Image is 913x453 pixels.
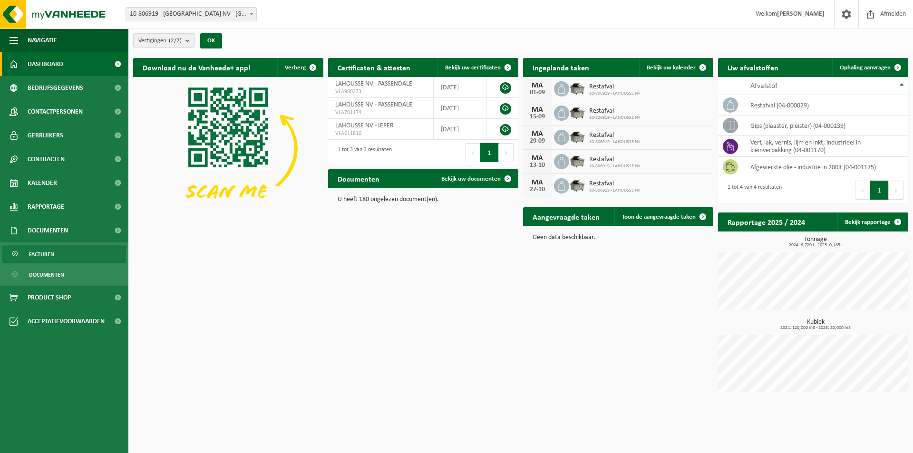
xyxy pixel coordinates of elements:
[569,80,585,96] img: WB-5000-GAL-GY-01
[639,58,712,77] a: Bekijk uw kalender
[723,243,908,248] span: 2024: 8,720 t - 2025: 0,185 t
[589,115,641,121] span: 10-806919 - LAHOUSSE NV
[743,116,908,136] td: gips (plaaster, pleister) (04-000139)
[840,65,891,71] span: Ophaling aanvragen
[335,122,394,129] span: LAHOUSSE NV - IEPER
[889,181,903,200] button: Next
[589,83,641,91] span: Restafval
[28,29,57,52] span: Navigatie
[569,177,585,193] img: WB-5000-GAL-GY-01
[718,212,815,231] h2: Rapportage 2025 / 2024
[480,143,499,162] button: 1
[750,82,777,90] span: Afvalstof
[28,147,65,171] span: Contracten
[528,82,547,89] div: MA
[589,164,641,169] span: 10-806919 - LAHOUSSE NV
[589,156,641,164] span: Restafval
[855,181,870,200] button: Previous
[335,88,426,96] span: VLA900373
[569,153,585,169] img: WB-5000-GAL-GY-01
[2,245,126,263] a: Facturen
[589,107,641,115] span: Restafval
[2,265,126,283] a: Documenten
[499,143,514,162] button: Next
[589,91,641,96] span: 10-806919 - LAHOUSSE NV
[589,180,641,188] span: Restafval
[743,95,908,116] td: restafval (04-000029)
[28,52,63,76] span: Dashboard
[335,109,426,116] span: VLA701174
[614,207,712,226] a: Toon de aangevraagde taken
[528,114,547,120] div: 15-09
[569,104,585,120] img: WB-5000-GAL-GY-01
[528,154,547,162] div: MA
[723,236,908,248] h3: Tonnage
[743,136,908,157] td: verf, lak, vernis, lijm en inkt, industrieel in kleinverpakking (04-001170)
[138,34,182,48] span: Vestigingen
[200,33,222,48] button: OK
[528,162,547,169] div: 13-10
[28,286,71,309] span: Product Shop
[718,58,788,77] h2: Uw afvalstoffen
[589,139,641,145] span: 10-806919 - LAHOUSSE NV
[723,180,782,201] div: 1 tot 4 van 4 resultaten
[169,38,182,44] count: (2/2)
[523,207,609,226] h2: Aangevraagde taken
[335,101,412,108] span: LAHOUSSE NV - PASSENDALE
[622,214,696,220] span: Toon de aangevraagde taken
[333,142,392,163] div: 1 tot 3 van 3 resultaten
[28,219,68,242] span: Documenten
[434,77,486,98] td: [DATE]
[29,266,64,284] span: Documenten
[335,130,426,137] span: VLA611810
[528,130,547,138] div: MA
[777,10,825,18] strong: [PERSON_NAME]
[837,212,907,231] a: Bekijk rapportage
[528,138,547,145] div: 29-09
[445,65,501,71] span: Bekijk uw certificaten
[870,181,889,200] button: 1
[133,58,260,77] h2: Download nu de Vanheede+ app!
[434,119,486,140] td: [DATE]
[133,77,323,220] img: Download de VHEPlus App
[528,179,547,186] div: MA
[29,245,54,263] span: Facturen
[528,106,547,114] div: MA
[523,58,599,77] h2: Ingeplande taken
[723,326,908,330] span: 2024: 120,000 m3 - 2025: 80,000 m3
[434,169,517,188] a: Bekijk uw documenten
[277,58,322,77] button: Verberg
[126,7,257,21] span: 10-806919 - LAHOUSSE NV - PASSENDALE
[434,98,486,119] td: [DATE]
[533,234,704,241] p: Geen data beschikbaar.
[28,124,63,147] span: Gebruikers
[589,188,641,193] span: 10-806919 - LAHOUSSE NV
[528,186,547,193] div: 27-10
[328,169,389,188] h2: Documenten
[28,309,105,333] span: Acceptatievoorwaarden
[589,132,641,139] span: Restafval
[569,128,585,145] img: WB-5000-GAL-GY-01
[743,157,908,177] td: afgewerkte olie - industrie in 200lt (04-001175)
[647,65,696,71] span: Bekijk uw kalender
[832,58,907,77] a: Ophaling aanvragen
[126,8,256,21] span: 10-806919 - LAHOUSSE NV - PASSENDALE
[28,171,57,195] span: Kalender
[28,76,83,100] span: Bedrijfsgegevens
[28,195,64,219] span: Rapportage
[133,33,194,48] button: Vestigingen(2/2)
[723,319,908,330] h3: Kubiek
[528,89,547,96] div: 01-09
[465,143,480,162] button: Previous
[335,80,412,87] span: LAHOUSSE NV - PASSENDALE
[437,58,517,77] a: Bekijk uw certificaten
[328,58,420,77] h2: Certificaten & attesten
[28,100,83,124] span: Contactpersonen
[441,176,501,182] span: Bekijk uw documenten
[285,65,306,71] span: Verberg
[338,196,509,203] p: U heeft 180 ongelezen document(en).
